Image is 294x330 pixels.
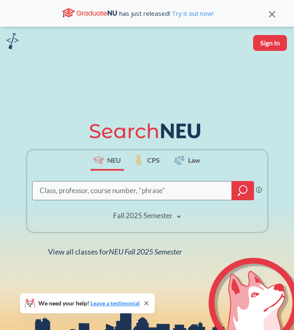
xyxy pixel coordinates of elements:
div: magnifying glass [231,181,254,200]
input: Class, professor, course number, "phrase" [39,182,226,199]
a: Leave a testimonial [90,300,140,307]
a: sandbox logo [6,33,19,52]
svg: magnifying glass [238,185,248,196]
span: NEU Fall 2025 Semester [109,247,182,256]
span: We need your help! [38,300,140,306]
button: Sign In [253,35,287,51]
span: CPS [147,155,160,165]
span: View all classes for [48,247,182,256]
span: has just released! [119,9,214,18]
img: sandbox logo [6,33,19,49]
a: Try it out now! [170,9,214,18]
div: Fall 2025 Semester [113,211,173,220]
span: Law [188,155,200,165]
span: NEU [107,155,121,165]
